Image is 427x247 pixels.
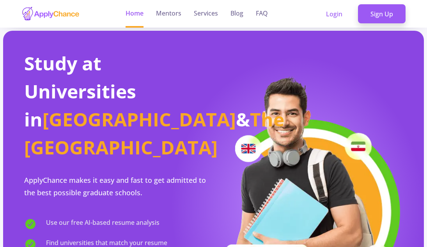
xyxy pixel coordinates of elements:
[46,218,159,230] span: Use our free AI-based resume analysis
[24,175,206,197] span: ApplyChance makes it easy and fast to get admitted to the best possible graduate schools.
[43,107,236,132] span: [GEOGRAPHIC_DATA]
[21,6,80,21] img: applychance logo
[24,51,136,132] span: Study at Universities in
[236,107,250,132] span: &
[358,4,406,24] a: Sign Up
[314,4,355,24] a: Login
